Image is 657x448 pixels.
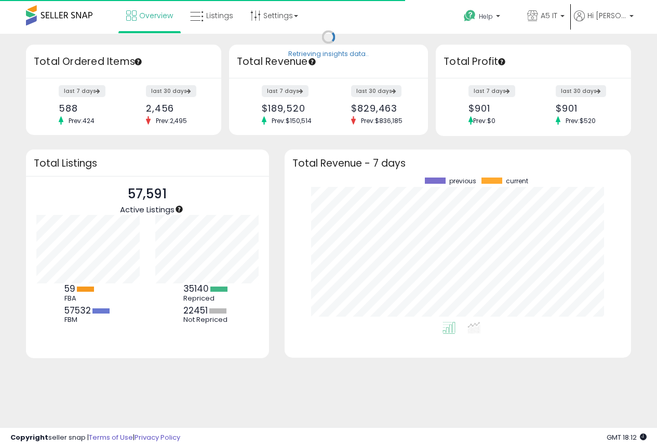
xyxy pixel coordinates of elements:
[479,12,493,21] span: Help
[64,294,111,303] div: FBA
[139,10,173,21] span: Overview
[288,50,369,59] div: Retrieving insights data..
[497,57,506,66] div: Tooltip anchor
[175,205,184,214] div: Tooltip anchor
[473,116,495,125] span: Prev: $0
[506,178,528,185] span: current
[183,304,208,317] b: 22451
[133,57,143,66] div: Tooltip anchor
[574,10,634,34] a: Hi [PERSON_NAME]
[266,116,317,125] span: Prev: $150,514
[206,10,233,21] span: Listings
[146,103,203,114] div: 2,456
[262,103,320,114] div: $189,520
[449,178,476,185] span: previous
[607,432,647,442] span: 2025-08-12 18:12 GMT
[59,103,116,114] div: 588
[455,2,518,34] a: Help
[587,10,626,21] span: Hi [PERSON_NAME]
[444,55,623,69] h3: Total Profit
[351,103,410,114] div: $829,463
[356,116,408,125] span: Prev: $836,185
[307,57,317,66] div: Tooltip anchor
[262,85,309,97] label: last 7 days
[468,85,515,97] label: last 7 days
[34,55,213,69] h3: Total Ordered Items
[151,116,192,125] span: Prev: 2,495
[183,282,209,295] b: 35140
[89,432,133,442] a: Terms of Use
[63,116,100,125] span: Prev: 424
[64,316,111,324] div: FBM
[64,282,75,295] b: 59
[468,103,526,114] div: $901
[237,55,420,69] h3: Total Revenue
[183,294,230,303] div: Repriced
[10,432,48,442] strong: Copyright
[135,432,180,442] a: Privacy Policy
[560,116,601,125] span: Prev: $520
[292,159,623,167] h3: Total Revenue - 7 days
[10,433,180,443] div: seller snap | |
[463,9,476,22] i: Get Help
[541,10,557,21] span: A5 IT
[146,85,196,97] label: last 30 days
[34,159,261,167] h3: Total Listings
[59,85,105,97] label: last 7 days
[556,103,613,114] div: $901
[120,184,175,204] p: 57,591
[64,304,91,317] b: 57532
[183,316,230,324] div: Not Repriced
[556,85,606,97] label: last 30 days
[351,85,401,97] label: last 30 days
[120,204,175,215] span: Active Listings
